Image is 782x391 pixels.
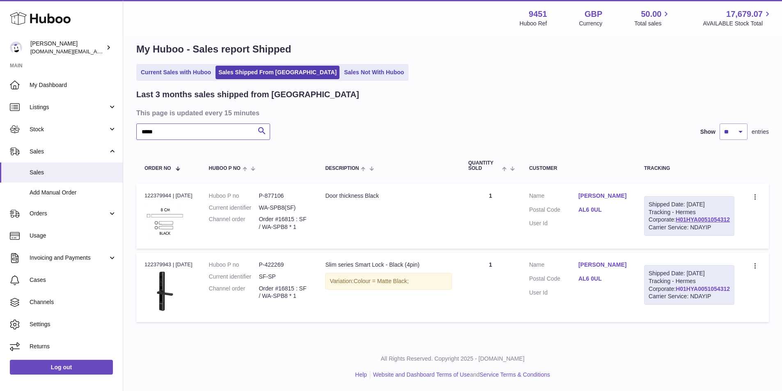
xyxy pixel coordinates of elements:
dt: Huboo P no [209,192,259,200]
div: Shipped Date: [DATE] [649,270,730,277]
h2: Last 3 months sales shipped from [GEOGRAPHIC_DATA] [136,89,359,100]
a: 17,679.07 AVAILABLE Stock Total [703,9,772,27]
a: [PERSON_NAME] [578,261,628,269]
a: Website and Dashboard Terms of Use [373,371,470,378]
a: Current Sales with Huboo [138,66,214,79]
li: and [370,371,550,379]
span: Cases [30,276,117,284]
span: Colour = Matte Black; [353,278,408,284]
dt: User Id [529,220,578,227]
dd: P-877106 [259,192,309,200]
div: 122379944 | [DATE] [144,192,193,199]
div: Slim series Smart Lock - Black (4pin) [325,261,452,269]
div: Customer [529,166,628,171]
strong: GBP [585,9,602,20]
a: 50.00 Total sales [634,9,671,27]
div: Tracking - Hermes Corporate: [644,265,734,305]
div: Tracking - Hermes Corporate: [644,196,734,236]
dt: Current identifier [209,273,259,281]
a: H01HYA0051054312 [676,286,730,292]
dd: Order #16815 : SF / WA-SPB8 * 1 [259,215,309,231]
span: Huboo P no [209,166,241,171]
label: Show [700,128,715,136]
div: Currency [579,20,603,27]
span: Invoicing and Payments [30,254,108,262]
a: Log out [10,360,113,375]
dt: Channel order [209,285,259,300]
span: Description [325,166,359,171]
a: Sales Not With Huboo [341,66,407,79]
div: 122379943 | [DATE] [144,261,193,268]
span: Sales [30,148,108,155]
dt: Huboo P no [209,261,259,269]
span: Total sales [634,20,671,27]
span: My Dashboard [30,81,117,89]
h3: This page is updated every 15 minutes [136,108,767,117]
dt: Name [529,192,578,202]
div: Shipped Date: [DATE] [649,201,730,208]
span: 50.00 [641,9,661,20]
span: Returns [30,343,117,350]
a: AL6 0UL [578,206,628,214]
div: Door thickness Black [325,192,452,200]
dt: Postal Code [529,275,578,285]
div: Huboo Ref [520,20,547,27]
span: Listings [30,103,108,111]
span: [DOMAIN_NAME][EMAIL_ADDRESS][DOMAIN_NAME] [30,48,163,55]
dt: Postal Code [529,206,578,216]
img: 94511700516767.jpg [144,202,186,238]
span: Settings [30,320,117,328]
div: Tracking [644,166,734,171]
span: Channels [30,298,117,306]
a: AL6 0UL [578,275,628,283]
span: AVAILABLE Stock Total [703,20,772,27]
div: Variation: [325,273,452,290]
dd: P-422269 [259,261,309,269]
span: Quantity Sold [468,160,500,171]
span: Sales [30,169,117,176]
span: Stock [30,126,108,133]
span: Add Manual Order [30,189,117,197]
dt: Channel order [209,215,259,231]
a: [PERSON_NAME] [578,192,628,200]
dd: WA-SPB8(SF) [259,204,309,212]
a: Help [355,371,367,378]
a: H01HYA0051054312 [676,216,730,223]
span: Order No [144,166,171,171]
td: 1 [460,253,521,322]
dd: SF-SP [259,273,309,281]
p: All Rights Reserved. Copyright 2025 - [DOMAIN_NAME] [130,355,775,363]
td: 1 [460,184,521,249]
img: amir.ch@gmail.com [10,41,22,54]
span: Usage [30,232,117,240]
a: Sales Shipped From [GEOGRAPHIC_DATA] [216,66,339,79]
div: [PERSON_NAME] [30,40,104,55]
span: Orders [30,210,108,217]
div: Carrier Service: NDAYIP [649,224,730,231]
dd: Order #16815 : SF / WA-SPB8 * 1 [259,285,309,300]
dt: Name [529,261,578,271]
h1: My Huboo - Sales report Shipped [136,43,769,56]
strong: 9451 [529,9,547,20]
dt: Current identifier [209,204,259,212]
a: Service Terms & Conditions [479,371,550,378]
img: SF-featured-image-1.png [144,271,186,312]
span: 17,679.07 [726,9,763,20]
dt: User Id [529,289,578,297]
div: Carrier Service: NDAYIP [649,293,730,300]
span: entries [752,128,769,136]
